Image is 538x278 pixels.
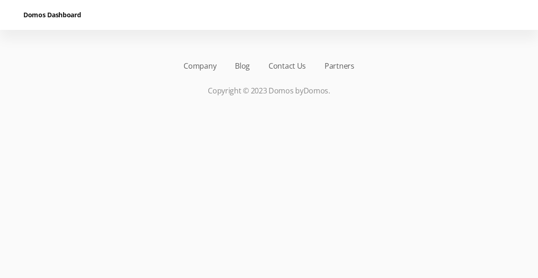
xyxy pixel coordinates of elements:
[325,60,354,71] a: Partners
[23,85,515,96] p: Copyright © 2023 Domos by .
[235,60,250,71] a: Blog
[184,60,216,71] a: Company
[304,86,329,96] a: Domos
[269,60,306,71] a: Contact Us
